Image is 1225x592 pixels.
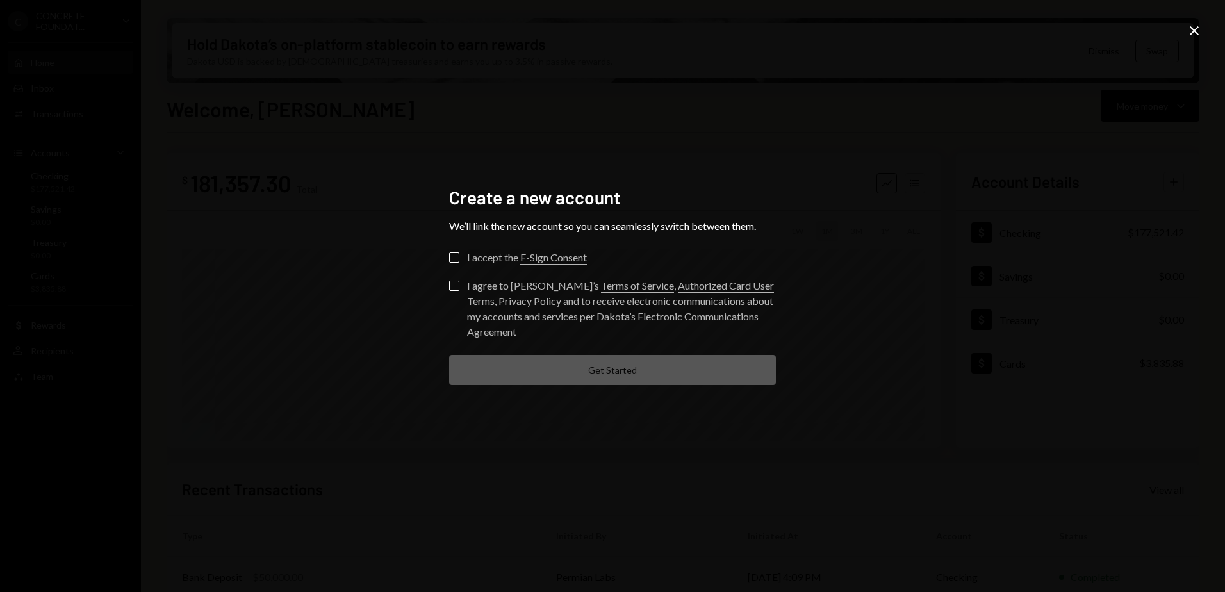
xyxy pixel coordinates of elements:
div: I accept the [467,250,587,265]
a: Terms of Service [601,279,674,293]
a: E-Sign Consent [520,251,587,265]
button: I accept the E-Sign Consent [449,252,459,263]
div: I agree to [PERSON_NAME]’s , , and to receive electronic communications about my accounts and ser... [467,278,776,340]
h2: Create a new account [449,185,776,210]
div: We’ll link the new account so you can seamlessly switch between them. [449,220,776,232]
a: Privacy Policy [498,295,561,308]
button: I agree to [PERSON_NAME]’s Terms of Service, Authorized Card User Terms, Privacy Policy and to re... [449,281,459,291]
